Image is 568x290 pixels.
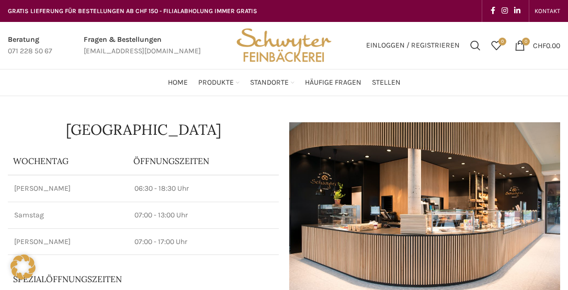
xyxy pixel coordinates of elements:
[305,78,361,88] span: Häufige Fragen
[84,34,201,57] a: Infobox link
[168,72,188,93] a: Home
[486,35,507,56] a: 0
[8,122,279,137] h1: [GEOGRAPHIC_DATA]
[250,78,289,88] span: Standorte
[498,38,506,45] span: 0
[14,210,122,221] p: Samstag
[372,72,401,93] a: Stellen
[511,4,524,18] a: Linkedin social link
[133,155,274,167] p: ÖFFNUNGSZEITEN
[134,183,272,194] p: 06:30 - 18:30 Uhr
[486,35,507,56] div: Meine Wunschliste
[465,35,486,56] a: Suchen
[250,72,294,93] a: Standorte
[198,78,234,88] span: Produkte
[372,78,401,88] span: Stellen
[535,1,560,21] a: KONTAKT
[134,237,272,247] p: 07:00 - 17:00 Uhr
[13,155,123,167] p: Wochentag
[14,237,122,247] p: [PERSON_NAME]
[498,4,511,18] a: Instagram social link
[366,42,460,49] span: Einloggen / Registrieren
[233,40,335,49] a: Site logo
[533,41,560,50] bdi: 0.00
[529,1,565,21] div: Secondary navigation
[305,72,361,93] a: Häufige Fragen
[14,183,122,194] p: [PERSON_NAME]
[509,35,565,56] a: 0 CHF0.00
[233,22,335,69] img: Bäckerei Schwyter
[8,34,52,57] a: Infobox link
[3,72,565,93] div: Main navigation
[361,35,465,56] a: Einloggen / Registrieren
[134,210,272,221] p: 07:00 - 13:00 Uhr
[535,7,560,15] span: KONTAKT
[8,7,257,15] span: GRATIS LIEFERUNG FÜR BESTELLUNGEN AB CHF 150 - FILIALABHOLUNG IMMER GRATIS
[13,273,248,285] p: Spezialöffnungszeiten
[168,78,188,88] span: Home
[533,41,546,50] span: CHF
[487,4,498,18] a: Facebook social link
[522,38,530,45] span: 0
[198,72,240,93] a: Produkte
